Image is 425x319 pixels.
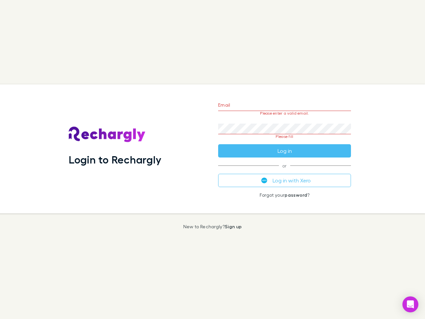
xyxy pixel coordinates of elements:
button: Log in with Xero [218,174,351,187]
button: Log in [218,144,351,158]
a: Sign up [225,224,242,229]
h1: Login to Rechargly [69,153,161,166]
p: Please fill [218,134,351,139]
p: New to Rechargly? [183,224,242,229]
a: password [285,192,307,198]
div: Open Intercom Messenger [402,296,418,312]
img: Rechargly's Logo [69,127,146,143]
p: Forgot your ? [218,192,351,198]
img: Xero's logo [261,177,267,183]
p: Please enter a valid email. [218,111,351,116]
